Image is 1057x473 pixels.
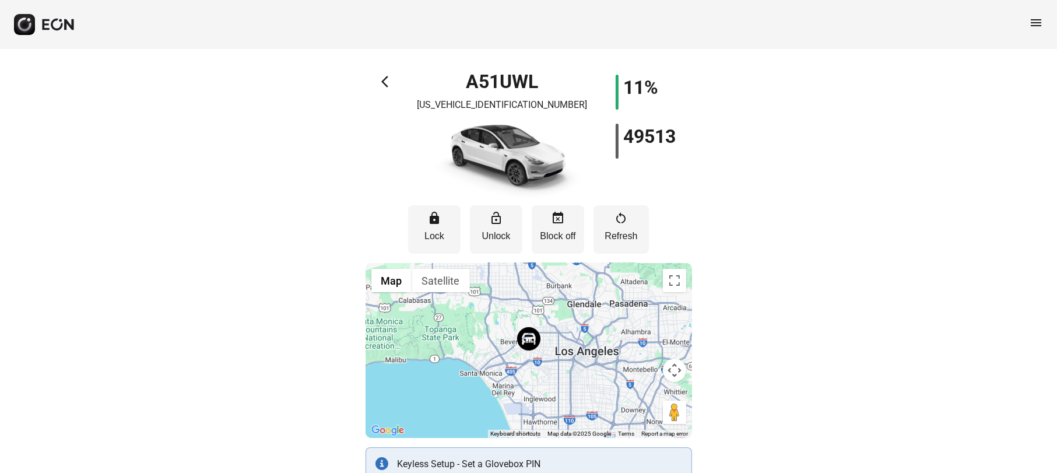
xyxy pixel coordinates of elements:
span: lock_open [489,211,503,225]
h1: 49513 [623,129,676,143]
span: event_busy [551,211,565,225]
button: Drag Pegman onto the map to open Street View [663,401,686,424]
button: Map camera controls [663,359,686,382]
button: Unlock [470,205,522,254]
button: Show satellite imagery [412,269,470,292]
h1: 11% [623,80,658,94]
span: menu [1029,16,1043,30]
img: Google [368,423,407,438]
a: Terms (opens in new tab) [619,430,635,437]
button: Toggle fullscreen view [663,269,686,292]
p: Unlock [476,229,517,243]
button: Lock [408,205,461,254]
button: Block off [532,205,584,254]
button: Show street map [371,269,412,292]
img: info [375,457,388,470]
h1: A51UWL [466,75,538,89]
span: Map data ©2025 Google [548,430,612,437]
span: lock [427,211,441,225]
button: Keyboard shortcuts [491,430,541,438]
p: Lock [414,229,455,243]
p: Block off [538,229,578,243]
span: arrow_back_ios [381,75,395,89]
p: [US_VEHICLE_IDENTIFICATION_NUMBER] [417,98,587,112]
a: Open this area in Google Maps (opens a new window) [368,423,407,438]
img: car [420,117,584,198]
button: Refresh [594,205,649,254]
a: Report a map error [642,430,689,437]
p: Refresh [599,229,643,243]
span: restart_alt [614,211,628,225]
p: Keyless Setup - Set a Glovebox PIN [398,457,682,471]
